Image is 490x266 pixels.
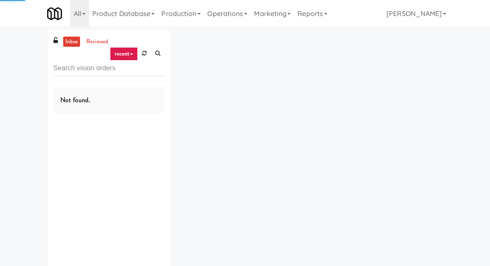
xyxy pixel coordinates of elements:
a: inbox [63,37,80,47]
a: recent [110,47,138,61]
a: reviewed [84,37,110,47]
img: Micromart [47,6,62,21]
span: Not found. [60,95,91,105]
input: Search vision orders [54,61,164,76]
